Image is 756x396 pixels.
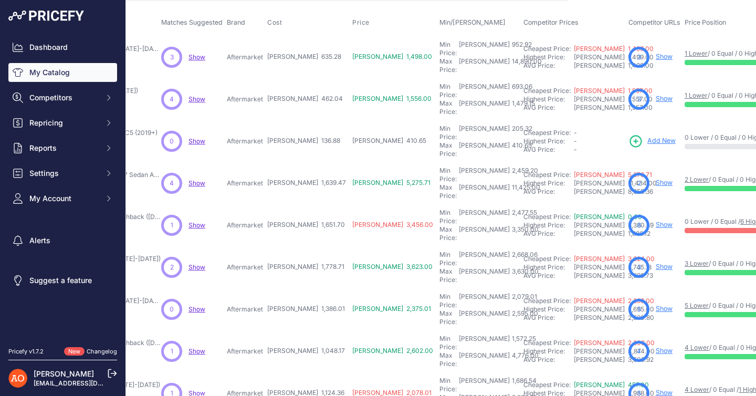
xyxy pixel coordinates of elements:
[510,124,532,141] div: 205.32
[510,183,540,200] div: 11,425.00
[352,18,372,27] button: Price
[188,95,205,103] a: Show
[439,309,457,326] div: Max Price:
[352,305,431,312] span: [PERSON_NAME] 2,375.01
[439,225,457,242] div: Max Price:
[637,305,641,314] span: 5
[170,305,174,314] span: 0
[523,263,574,272] div: Highest Price:
[170,263,174,272] span: 2
[161,18,223,26] span: Matches Suggested
[574,179,657,187] span: [PERSON_NAME] 11,434.00
[574,129,577,137] span: -
[523,171,571,179] a: Cheapest Price:
[34,369,94,378] a: [PERSON_NAME]
[459,141,510,158] div: [PERSON_NAME]
[459,293,510,309] div: [PERSON_NAME]
[87,348,117,355] a: Changelog
[227,221,263,230] p: Aftermarket
[574,171,652,179] a: [PERSON_NAME] 5,276.71
[523,61,574,70] div: AVG Price:
[637,95,641,104] span: 3
[29,193,98,204] span: My Account
[8,231,117,250] a: Alerts
[439,99,457,116] div: Max Price:
[574,45,654,53] a: [PERSON_NAME] 1,499.00
[439,57,457,74] div: Max Price:
[267,305,345,312] span: [PERSON_NAME] 1,386.01
[170,53,174,62] span: 3
[510,309,538,326] div: 2,595.00
[510,141,532,158] div: 410.65
[637,53,641,62] span: 3
[267,347,345,355] span: [PERSON_NAME] 1,048.17
[510,166,538,183] div: 2,459.20
[352,179,430,186] span: [PERSON_NAME] 5,275.71
[8,88,117,107] button: Competitors
[8,189,117,208] button: My Account
[574,61,624,70] div: [PERSON_NAME] 1,499.00
[267,95,343,102] span: [PERSON_NAME] 462.04
[267,53,341,60] span: [PERSON_NAME] 635.28
[523,272,574,280] div: AVG Price:
[574,221,654,229] span: [PERSON_NAME] 3,380.69
[8,347,44,356] div: Pricefy v1.7.2
[574,95,653,103] span: [PERSON_NAME] 1,557.00
[637,221,641,230] span: 6
[8,113,117,132] button: Repricing
[8,164,117,183] button: Settings
[685,91,708,99] a: 1 Lower
[574,187,624,196] div: [PERSON_NAME] 8,355.36
[510,40,532,57] div: 952.92
[171,221,173,230] span: 1
[459,309,510,326] div: [PERSON_NAME]
[8,38,117,57] a: Dashboard
[459,225,510,242] div: [PERSON_NAME]
[29,143,98,153] span: Reports
[188,137,205,145] a: Show
[510,99,535,116] div: 1,479.15
[523,145,574,154] div: AVG Price:
[439,183,457,200] div: Max Price:
[685,259,709,267] a: 3 Lower
[523,381,571,389] a: Cheapest Price:
[352,53,432,60] span: [PERSON_NAME] 1,498.00
[459,251,510,267] div: [PERSON_NAME]
[574,263,652,271] span: [PERSON_NAME] 3,745.18
[574,272,624,280] div: [PERSON_NAME] 3,689.73
[64,347,85,356] span: New
[188,53,205,61] span: Show
[459,57,510,74] div: [PERSON_NAME]
[352,221,433,228] span: [PERSON_NAME] 3,456.00
[352,95,432,102] span: [PERSON_NAME] 1,556.00
[523,356,574,364] div: AVG Price:
[656,263,673,270] a: Show
[523,305,574,314] div: Highest Price:
[459,351,510,368] div: [PERSON_NAME]
[459,183,510,200] div: [PERSON_NAME]
[523,179,574,187] div: Highest Price:
[523,53,574,61] div: Highest Price:
[459,99,510,116] div: [PERSON_NAME]
[227,95,263,103] p: Aftermarket
[188,347,205,355] a: Show
[439,251,457,267] div: Min Price:
[574,297,654,305] a: [PERSON_NAME] 2,399.00
[188,179,205,187] a: Show
[523,95,574,103] div: Highest Price:
[188,221,205,229] a: Show
[685,301,709,309] a: 5 Lower
[188,263,205,271] a: Show
[510,377,537,393] div: 1,686.54
[171,347,173,356] span: 1
[656,53,673,60] a: Show
[656,95,673,102] a: Show
[656,179,673,186] a: Show
[574,145,577,153] span: -
[8,139,117,158] button: Reports
[170,179,174,188] span: 4
[574,305,654,313] span: [PERSON_NAME] 2,695.00
[227,179,263,187] p: Aftermarket
[267,18,284,27] button: Cost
